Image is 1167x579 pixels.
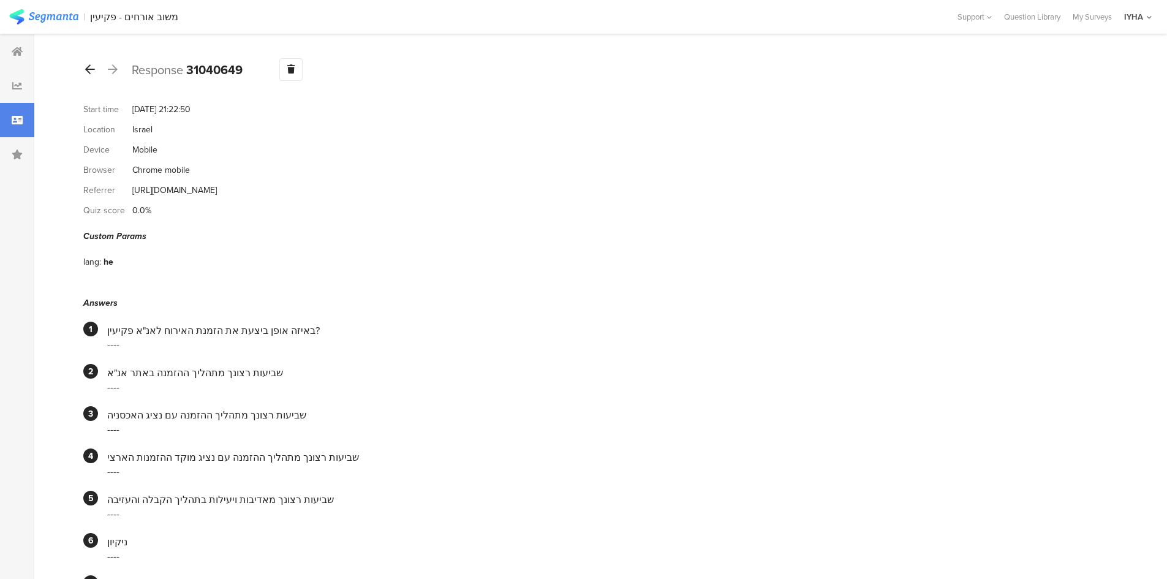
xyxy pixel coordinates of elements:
[83,406,98,421] div: 3
[83,123,132,136] div: Location
[132,164,190,176] div: Chrome mobile
[83,297,1109,309] div: Answers
[90,11,178,23] div: משוב אורחים - פקיעין
[83,255,104,268] div: lang:
[107,366,1109,380] div: שביעות רצונך מתהליך ההזמנה באתר אנ"א
[107,422,1109,436] div: ----
[132,143,157,156] div: Mobile
[83,448,98,463] div: 4
[83,533,98,548] div: 6
[107,450,1109,464] div: שביעות רצונך מתהליך ההזמנה עם נציג מוקד ההזמנות הארצי
[83,204,132,217] div: Quiz score
[998,11,1067,23] a: Question Library
[107,549,1109,563] div: ----
[107,493,1109,507] div: שביעות רצונך מאדיבות ויעילות בתהליך הקבלה והעזיבה
[132,61,183,79] span: Response
[107,535,1109,549] div: ניקיון
[83,143,132,156] div: Device
[132,103,191,116] div: [DATE] 21:22:50
[107,324,1109,338] div: באיזה אופן ביצעת את הזמנת האירוח לאנ"א פקיעין?
[83,322,98,336] div: 1
[83,103,132,116] div: Start time
[1124,11,1143,23] div: IYHA
[83,10,85,24] div: |
[132,123,153,136] div: Israel
[83,364,98,379] div: 2
[9,9,78,25] img: segmanta logo
[83,184,132,197] div: Referrer
[1067,11,1118,23] a: My Surveys
[83,230,1109,243] div: Custom Params
[957,7,992,26] div: Support
[107,338,1109,352] div: ----
[83,164,132,176] div: Browser
[83,491,98,505] div: 5
[107,380,1109,394] div: ----
[104,255,113,268] div: he
[186,61,243,79] b: 31040649
[107,507,1109,521] div: ----
[107,464,1109,479] div: ----
[132,204,151,217] div: 0.0%
[132,184,217,197] div: [URL][DOMAIN_NAME]
[107,408,1109,422] div: שביעות רצונך מתהליך ההזמנה עם נציג האכסניה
